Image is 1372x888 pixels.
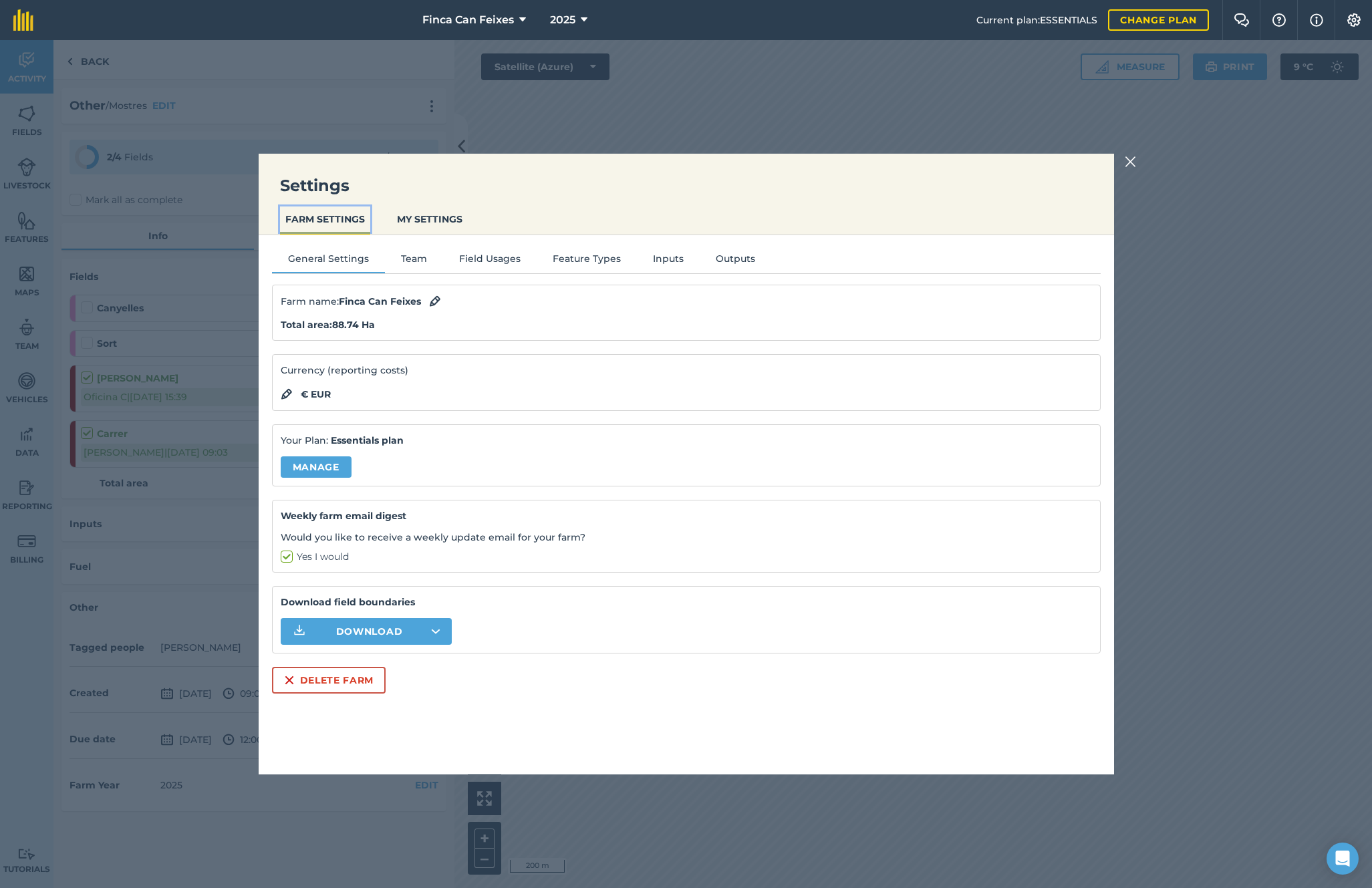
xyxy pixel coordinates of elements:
span: Farm name : [281,294,421,309]
button: MY SETTINGS [392,206,468,232]
img: svg+xml;base64,PHN2ZyB4bWxucz0iaHR0cDovL3d3dy53My5vcmcvMjAwMC9zdmciIHdpZHRoPSIyMiIgaGVpZ2h0PSIzMC... [1125,154,1137,170]
h4: Weekly farm email digest [281,508,1092,523]
img: svg+xml;base64,PHN2ZyB4bWxucz0iaHR0cDovL3d3dy53My5vcmcvMjAwMC9zdmciIHdpZHRoPSIxNiIgaGVpZ2h0PSIyNC... [284,672,295,688]
button: Team [385,251,443,271]
button: Outputs [700,251,771,271]
span: Finca Can Feixes [422,12,514,28]
div: Open Intercom Messenger [1327,843,1359,875]
img: A question mark icon [1271,13,1287,27]
p: Your Plan: [281,433,1092,448]
img: svg+xml;base64,PHN2ZyB4bWxucz0iaHR0cDovL3d3dy53My5vcmcvMjAwMC9zdmciIHdpZHRoPSIxOCIgaGVpZ2h0PSIyNC... [281,386,293,402]
a: Change plan [1108,9,1209,31]
strong: Finca Can Feixes [339,295,421,307]
strong: € EUR [301,387,331,402]
strong: Download field boundaries [281,595,1092,609]
button: Feature Types [537,251,637,271]
img: svg+xml;base64,PHN2ZyB4bWxucz0iaHR0cDovL3d3dy53My5vcmcvMjAwMC9zdmciIHdpZHRoPSIxNyIgaGVpZ2h0PSIxNy... [1310,12,1323,28]
button: Inputs [637,251,700,271]
img: Two speech bubbles overlapping with the left bubble in the forefront [1234,13,1250,27]
button: Delete farm [272,667,386,694]
button: General Settings [272,251,385,271]
span: Current plan : ESSENTIALS [976,13,1097,27]
img: fieldmargin Logo [13,9,33,31]
strong: Essentials plan [331,434,404,446]
img: svg+xml;base64,PHN2ZyB4bWxucz0iaHR0cDovL3d3dy53My5vcmcvMjAwMC9zdmciIHdpZHRoPSIxOCIgaGVpZ2h0PSIyNC... [429,293,441,309]
button: Download [281,618,452,645]
img: A cog icon [1346,13,1362,27]
button: FARM SETTINGS [280,206,370,232]
span: 2025 [550,12,575,28]
p: Would you like to receive a weekly update email for your farm? [281,530,1092,545]
strong: Total area : 88.74 Ha [281,319,375,331]
button: Field Usages [443,251,537,271]
h3: Settings [259,175,1114,196]
label: Yes I would [281,550,1092,564]
a: Manage [281,456,352,478]
p: Currency (reporting costs) [281,363,1092,378]
span: Download [336,625,403,638]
